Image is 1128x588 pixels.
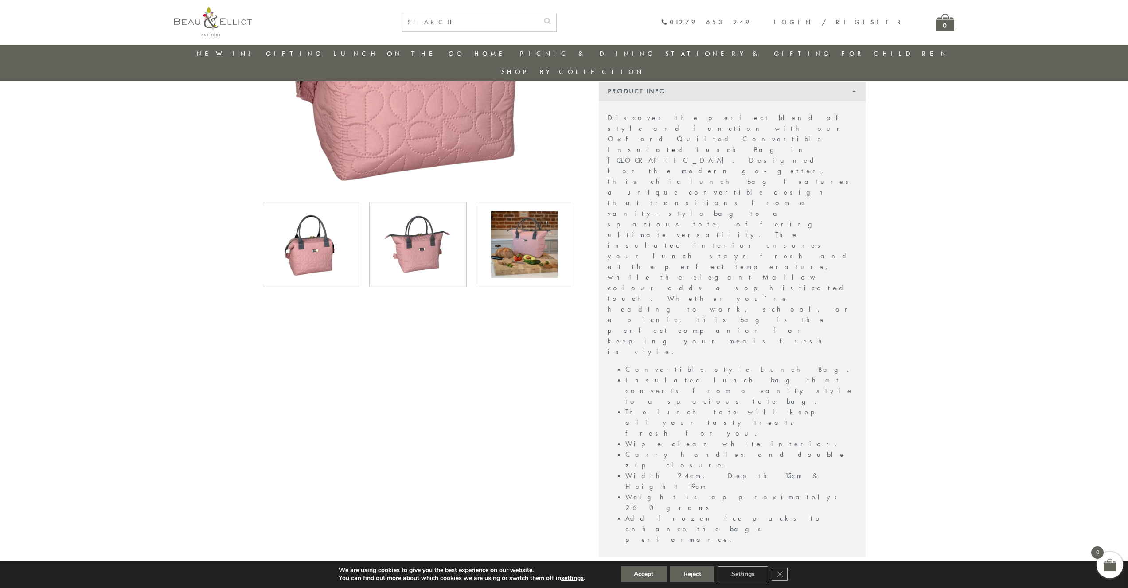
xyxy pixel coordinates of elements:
li: Wipe clean white interior. [625,439,857,449]
a: New in! [197,49,256,58]
p: Discover the perfect blend of style and function with our Oxford Quilted Convertible Insulated Lu... [608,113,857,357]
p: You can find out more about which cookies we are using or switch them off in . [339,574,585,582]
a: 01279 653 249 [661,19,752,26]
span: 0 [1091,546,1104,559]
img: logo [174,7,252,36]
li: Carry handles and double zip closure. [625,449,857,471]
li: Add frozen ice packs to enhance the bags performance. [625,513,857,545]
a: Picnic & Dining [520,49,656,58]
img: Oxford Quilted Lunch Bag Mallow [278,211,345,278]
a: Shop by collection [501,67,644,76]
li: The lunch tote will keep all your tasty treats fresh for you. [625,407,857,439]
a: Gifting [266,49,324,58]
li: Convertible style Lunch Bag. [625,364,857,375]
button: Settings [718,566,768,582]
li: Width 24cm. Depth 15cm & Height 19cm [625,471,857,492]
li: Weight is approximately: 260 grams [625,492,857,513]
a: 0 [936,14,954,31]
input: SEARCH [402,13,539,31]
a: Login / Register [774,18,905,27]
img: Oxford Quilted Lunch Bag Mallow [385,211,451,278]
a: Lunch On The Go [333,49,464,58]
img: Oxford Quilted Lunch Bag Mallow [491,211,558,278]
p: We are using cookies to give you the best experience on our website. [339,566,585,574]
div: Product Info [599,82,866,101]
a: For Children [841,49,949,58]
button: Reject [670,566,714,582]
button: Accept [621,566,667,582]
a: Home [474,49,510,58]
a: Stationery & Gifting [665,49,831,58]
button: Close GDPR Cookie Banner [772,568,788,581]
button: settings [561,574,584,582]
li: Insulated lunch bag that converts from a vanity style to a spacious tote bag. [625,375,857,407]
